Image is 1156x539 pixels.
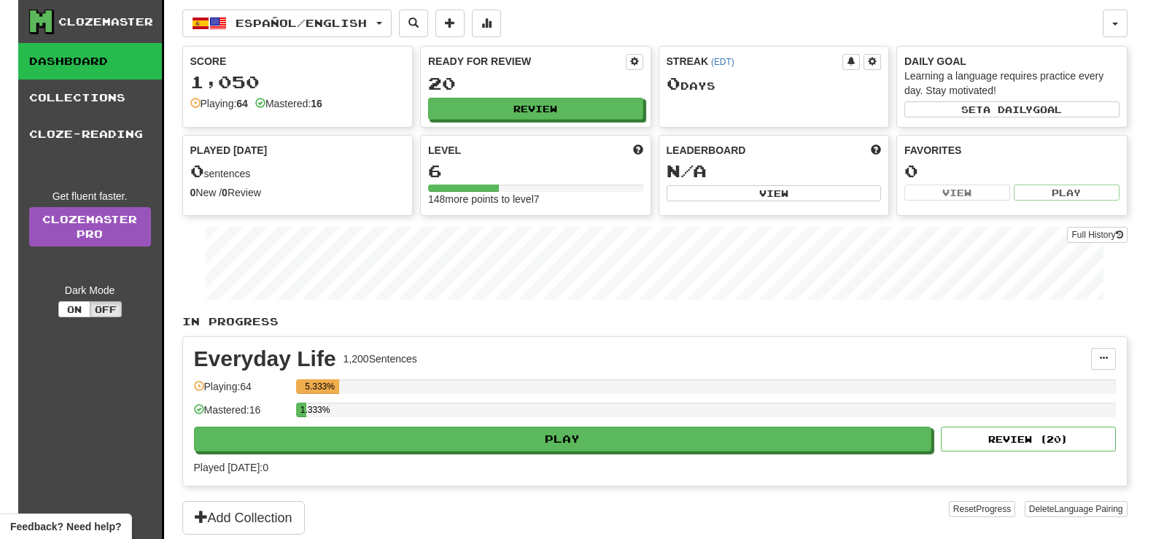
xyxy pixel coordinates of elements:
span: This week in points, UTC [871,143,881,158]
span: Leaderboard [667,143,746,158]
div: Get fluent faster. [29,189,151,203]
div: Everyday Life [194,348,336,370]
strong: 0 [190,187,196,198]
span: Played [DATE]: 0 [194,462,268,473]
div: Streak [667,54,843,69]
button: Play [1014,185,1120,201]
a: (EDT) [711,57,734,67]
div: 1.333% [300,403,307,417]
div: Ready for Review [428,54,626,69]
div: 1,050 [190,73,406,91]
span: Played [DATE] [190,143,268,158]
div: Mastered: [255,96,322,111]
a: Collections [18,80,162,116]
button: Review (20) [941,427,1116,451]
div: Favorites [904,143,1120,158]
div: 20 [428,74,643,93]
div: Score [190,54,406,69]
a: ClozemasterPro [29,207,151,247]
span: Language Pairing [1054,504,1122,514]
div: Clozemaster [58,15,153,29]
div: 6 [428,162,643,180]
span: Progress [976,504,1011,514]
button: View [667,185,882,201]
span: N/A [667,160,707,181]
span: Level [428,143,461,158]
button: Español/English [182,9,392,37]
button: Review [428,98,643,120]
div: Dark Mode [29,283,151,298]
div: Playing: 64 [194,379,289,403]
div: Playing: [190,96,248,111]
span: a daily [983,104,1033,115]
span: Open feedback widget [10,519,121,534]
button: Play [194,427,932,451]
span: Score more points to level up [633,143,643,158]
div: 1,200 Sentences [344,352,417,366]
span: Español / English [236,17,367,29]
button: View [904,185,1010,201]
strong: 64 [236,98,248,109]
div: Daily Goal [904,54,1120,69]
button: DeleteLanguage Pairing [1025,501,1128,517]
button: Seta dailygoal [904,101,1120,117]
a: Dashboard [18,43,162,80]
strong: 0 [222,187,228,198]
span: 0 [667,73,680,93]
p: In Progress [182,314,1128,329]
button: ResetProgress [949,501,1015,517]
button: More stats [472,9,501,37]
span: 0 [190,160,204,181]
a: Cloze-Reading [18,116,162,152]
div: 148 more points to level 7 [428,192,643,206]
button: Full History [1067,227,1127,243]
div: New / Review [190,185,406,200]
strong: 16 [311,98,322,109]
button: Search sentences [399,9,428,37]
button: Add Collection [182,501,305,535]
div: 5.333% [300,379,340,394]
div: 0 [904,162,1120,180]
div: Mastered: 16 [194,403,289,427]
div: Learning a language requires practice every day. Stay motivated! [904,69,1120,98]
button: Off [90,301,122,317]
div: Day s [667,74,882,93]
button: Add sentence to collection [435,9,465,37]
div: sentences [190,162,406,181]
button: On [58,301,90,317]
